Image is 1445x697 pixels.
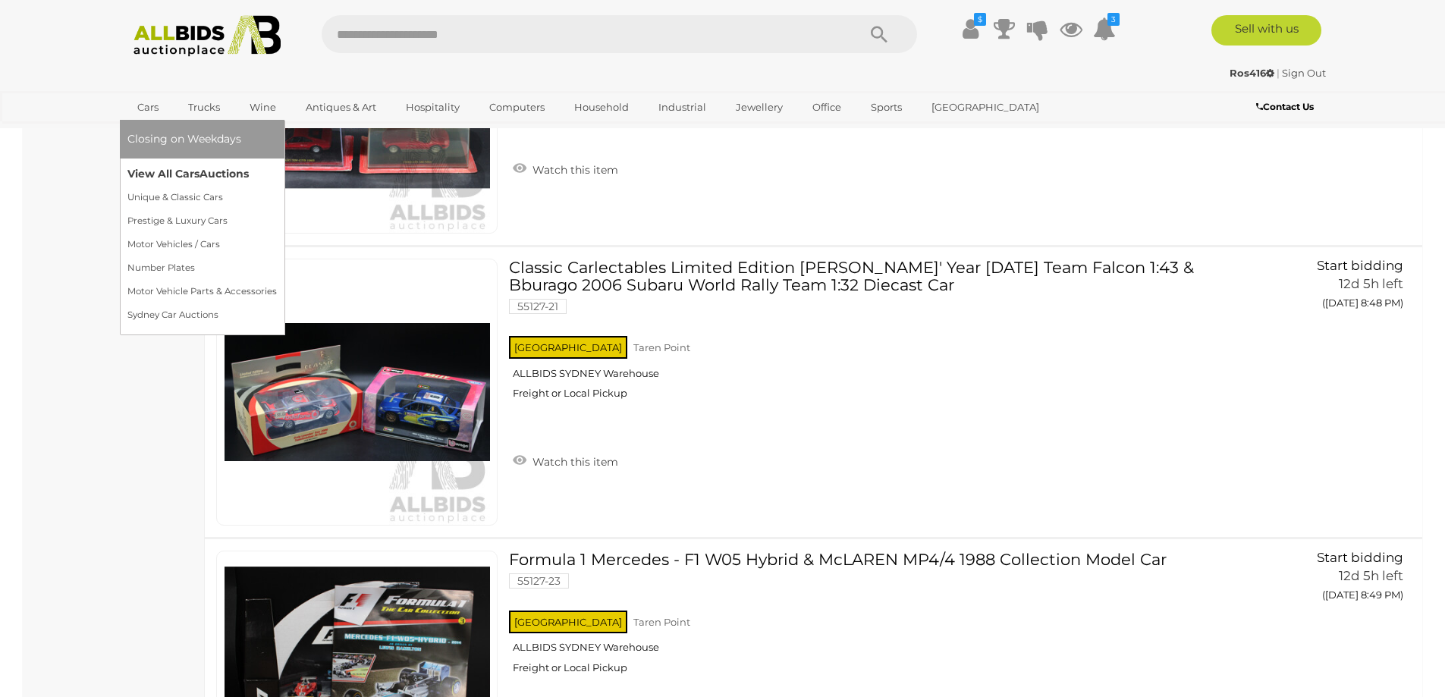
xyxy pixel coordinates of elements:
a: Start bidding 12d 5h left ([DATE] 8:48 PM) [1231,259,1407,318]
a: Wine [240,95,286,120]
a: Watch this item [509,449,622,472]
a: [GEOGRAPHIC_DATA] [922,95,1049,120]
span: Start bidding [1317,550,1403,565]
a: Classic Carlectables Limited Edition [PERSON_NAME]' Year [DATE] Team Falcon 1:43 & Bburago 2006 S... [520,259,1208,411]
a: Start bidding 12d 5h left ([DATE] 8:49 PM) [1231,551,1407,610]
a: Sell with us [1211,15,1321,46]
a: Antiques & Art [296,95,386,120]
span: | [1277,67,1280,79]
a: Household [564,95,639,120]
span: Watch this item [529,163,618,177]
b: Contact Us [1256,101,1314,112]
i: 3 [1107,13,1120,26]
a: Contact Us [1256,99,1318,115]
strong: Ros416 [1230,67,1274,79]
img: Allbids.com.au [125,15,290,57]
a: $ [960,15,982,42]
a: Computers [479,95,554,120]
a: Cars [127,95,168,120]
a: 3 [1093,15,1116,42]
a: Office [803,95,851,120]
a: Sign Out [1282,67,1326,79]
a: Jewellery [726,95,793,120]
img: 55127-21a.JPG [225,259,490,525]
span: Start bidding [1317,258,1403,273]
a: Formula 1 Mercedes - F1 W05 Hybrid & McLAREN MP4/4 1988 Collection Model Car 55127-23 [GEOGRAPHIC... [520,551,1208,686]
a: Industrial [649,95,716,120]
a: Trucks [178,95,230,120]
a: Watch this item [509,157,622,180]
a: Ros416 [1230,67,1277,79]
span: Watch this item [529,455,618,469]
a: Sports [861,95,912,120]
i: $ [974,13,986,26]
button: Search [841,15,917,53]
a: Hospitality [396,95,470,120]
